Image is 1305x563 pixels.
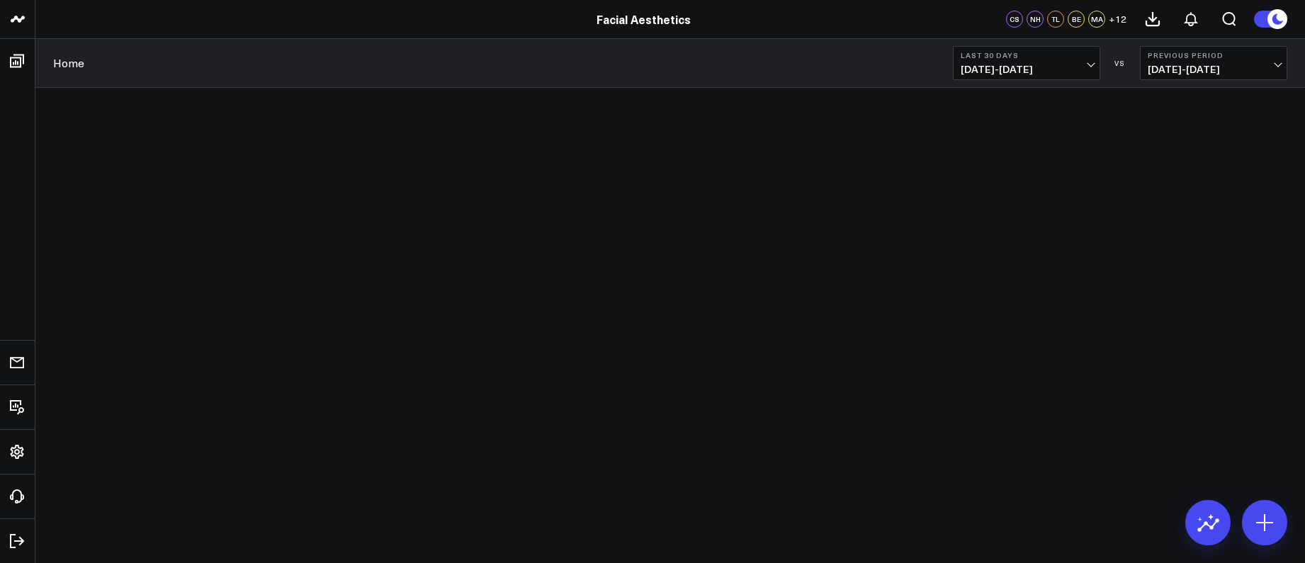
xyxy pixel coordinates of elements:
[961,51,1092,59] b: Last 30 Days
[1148,51,1279,59] b: Previous Period
[1109,11,1126,28] button: +12
[953,46,1100,80] button: Last 30 Days[DATE]-[DATE]
[1006,11,1023,28] div: CS
[1047,11,1064,28] div: TL
[1107,59,1133,67] div: VS
[1088,11,1105,28] div: MA
[1140,46,1287,80] button: Previous Period[DATE]-[DATE]
[53,55,84,71] a: Home
[1109,14,1126,24] span: + 12
[1027,11,1044,28] div: NH
[1148,64,1279,75] span: [DATE] - [DATE]
[597,11,691,27] a: Facial Aesthetics
[961,64,1092,75] span: [DATE] - [DATE]
[1068,11,1085,28] div: BE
